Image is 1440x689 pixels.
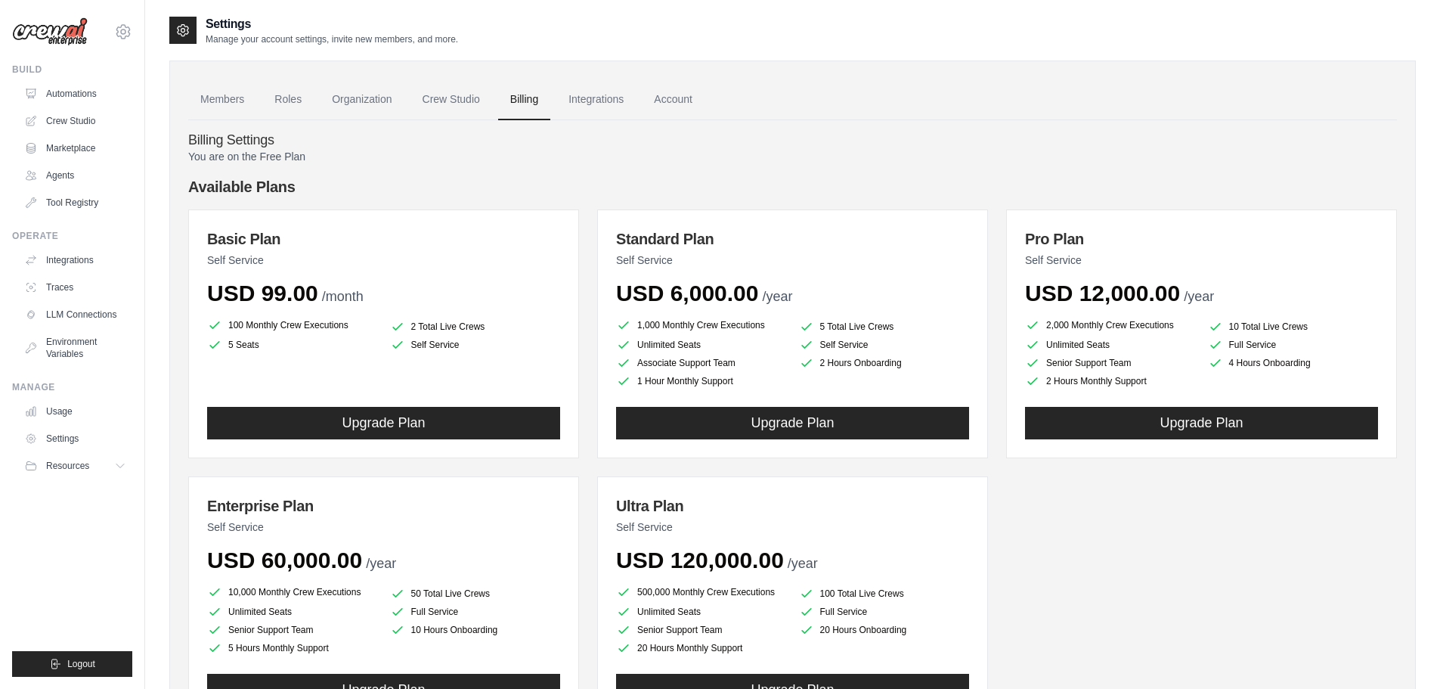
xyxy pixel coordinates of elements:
li: 2 Total Live Crews [390,319,561,334]
a: Environment Variables [18,330,132,366]
p: Self Service [616,520,969,535]
li: 100 Total Live Crews [799,586,970,601]
li: 5 Hours Monthly Support [207,641,378,656]
a: Settings [18,427,132,451]
a: Account [642,79,705,120]
li: Full Service [390,604,561,619]
h3: Pro Plan [1025,228,1378,250]
img: Logo [12,17,88,46]
a: Agents [18,163,132,188]
a: Billing [498,79,550,120]
div: Build [12,64,132,76]
li: Unlimited Seats [616,604,787,619]
li: Unlimited Seats [207,604,378,619]
li: 20 Hours Monthly Support [616,641,787,656]
h3: Enterprise Plan [207,495,560,517]
span: USD 6,000.00 [616,281,758,306]
li: 1,000 Monthly Crew Executions [616,316,787,334]
li: 4 Hours Onboarding [1208,355,1379,371]
li: 2,000 Monthly Crew Executions [1025,316,1196,334]
li: 500,000 Monthly Crew Executions [616,583,787,601]
a: Integrations [18,248,132,272]
span: Resources [46,460,89,472]
li: 2 Hours Monthly Support [1025,374,1196,389]
button: Upgrade Plan [616,407,969,439]
li: 10,000 Monthly Crew Executions [207,583,378,601]
li: 10 Total Live Crews [1208,319,1379,334]
li: Full Service [1208,337,1379,352]
span: /month [322,289,364,304]
li: Senior Support Team [616,622,787,638]
li: Self Service [390,337,561,352]
a: Crew Studio [410,79,492,120]
p: Self Service [1025,253,1378,268]
a: Usage [18,399,132,424]
button: Upgrade Plan [207,407,560,439]
a: Roles [262,79,314,120]
li: Senior Support Team [1025,355,1196,371]
span: /year [788,556,818,571]
li: Self Service [799,337,970,352]
li: 1 Hour Monthly Support [616,374,787,389]
a: Crew Studio [18,109,132,133]
a: Traces [18,275,132,299]
span: /year [366,556,396,571]
li: 50 Total Live Crews [390,586,561,601]
button: Logout [12,651,132,677]
span: USD 12,000.00 [1025,281,1180,306]
h3: Standard Plan [616,228,969,250]
li: Full Service [799,604,970,619]
li: 100 Monthly Crew Executions [207,316,378,334]
span: USD 99.00 [207,281,318,306]
li: Senior Support Team [207,622,378,638]
li: 20 Hours Onboarding [799,622,970,638]
p: Self Service [207,520,560,535]
h3: Ultra Plan [616,495,969,517]
li: 2 Hours Onboarding [799,355,970,371]
span: /year [762,289,792,304]
a: Organization [320,79,404,120]
span: /year [1184,289,1214,304]
h2: Settings [206,15,458,33]
h4: Available Plans [188,176,1397,197]
p: Self Service [616,253,969,268]
li: Unlimited Seats [1025,337,1196,352]
div: Operate [12,230,132,242]
a: Integrations [556,79,636,120]
a: Marketplace [18,136,132,160]
span: Logout [67,658,95,670]
button: Resources [18,454,132,478]
h3: Basic Plan [207,228,560,250]
p: Self Service [207,253,560,268]
p: You are on the Free Plan [188,149,1397,164]
a: Members [188,79,256,120]
li: 10 Hours Onboarding [390,622,561,638]
a: LLM Connections [18,303,132,327]
a: Automations [18,82,132,106]
button: Upgrade Plan [1025,407,1378,439]
li: 5 Total Live Crews [799,319,970,334]
span: USD 120,000.00 [616,548,784,573]
li: Associate Support Team [616,355,787,371]
span: USD 60,000.00 [207,548,362,573]
p: Manage your account settings, invite new members, and more. [206,33,458,45]
div: Manage [12,381,132,393]
li: Unlimited Seats [616,337,787,352]
a: Tool Registry [18,191,132,215]
li: 5 Seats [207,337,378,352]
h4: Billing Settings [188,132,1397,149]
